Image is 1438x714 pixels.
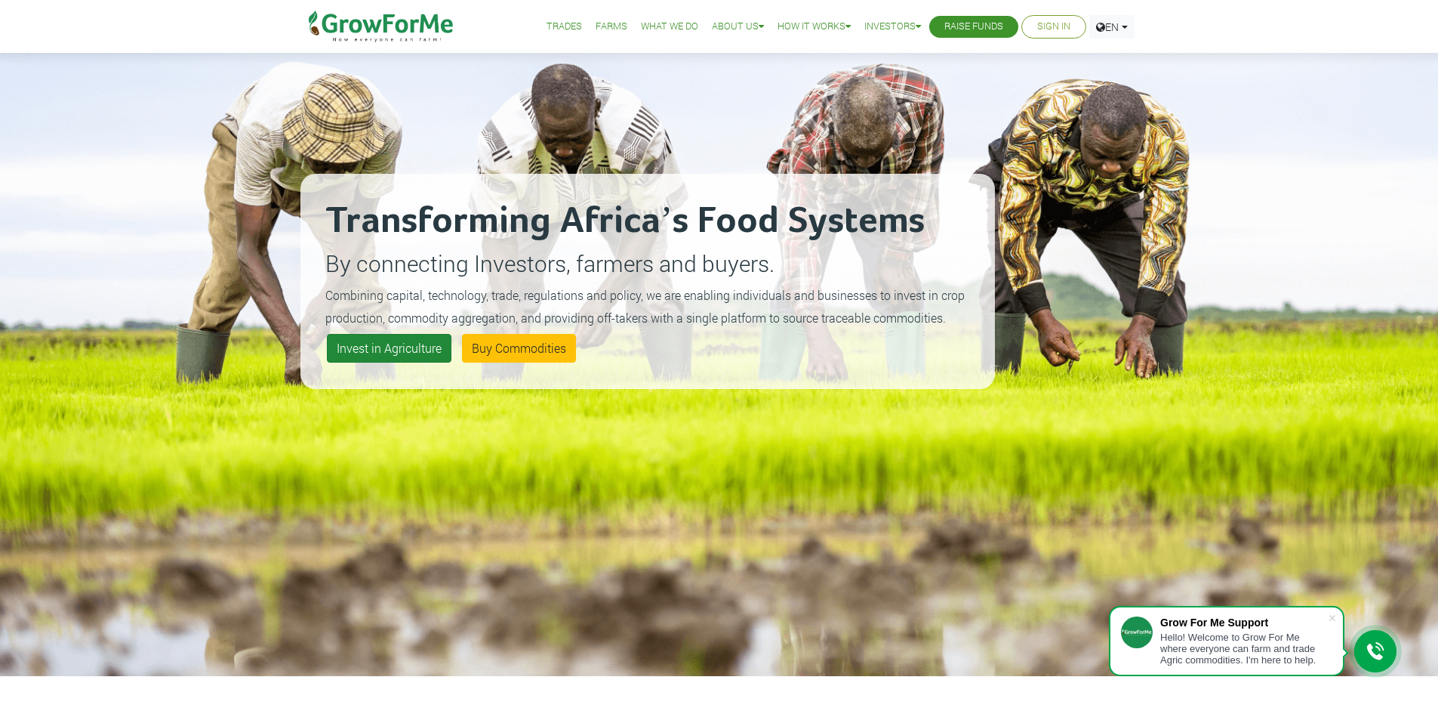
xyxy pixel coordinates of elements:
[944,19,1003,35] a: Raise Funds
[1037,19,1070,35] a: Sign In
[641,19,698,35] a: What We Do
[325,199,970,244] h2: Transforming Africa’s Food Systems
[712,19,764,35] a: About Us
[325,246,970,280] p: By connecting Investors, farmers and buyers.
[1089,15,1135,39] a: EN
[864,19,921,35] a: Investors
[1160,617,1328,629] div: Grow For Me Support
[1160,632,1328,666] div: Hello! Welcome to Grow For Me where everyone can farm and trade Agric commodities. I'm here to help.
[462,334,576,363] a: Buy Commodities
[596,19,627,35] a: Farms
[325,287,965,326] small: Combining capital, technology, trade, regulations and policy, we are enabling individuals and bus...
[327,334,451,363] a: Invest in Agriculture
[547,19,582,35] a: Trades
[778,19,851,35] a: How it Works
